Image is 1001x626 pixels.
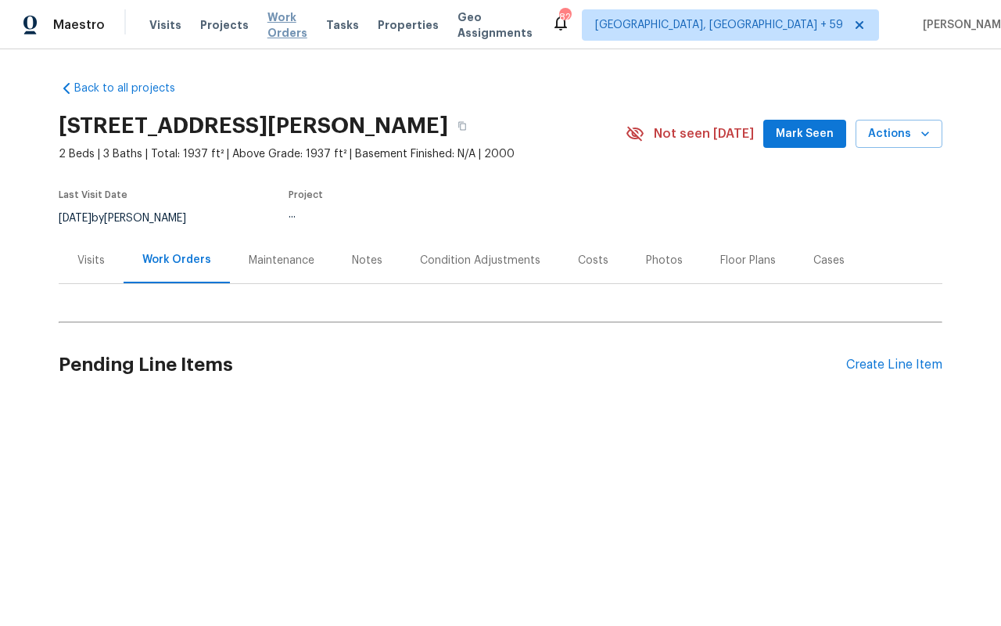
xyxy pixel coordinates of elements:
[448,112,476,140] button: Copy Address
[776,124,834,144] span: Mark Seen
[289,190,323,200] span: Project
[59,209,205,228] div: by [PERSON_NAME]
[59,146,626,162] span: 2 Beds | 3 Baths | Total: 1937 ft² | Above Grade: 1937 ft² | Basement Finished: N/A | 2000
[326,20,359,31] span: Tasks
[595,17,843,33] span: [GEOGRAPHIC_DATA], [GEOGRAPHIC_DATA] + 59
[559,9,570,25] div: 826
[457,9,533,41] span: Geo Assignments
[846,358,942,372] div: Create Line Item
[720,253,776,268] div: Floor Plans
[378,17,439,33] span: Properties
[289,209,589,220] div: ...
[59,190,127,200] span: Last Visit Date
[249,253,314,268] div: Maintenance
[654,126,754,142] span: Not seen [DATE]
[77,253,105,268] div: Visits
[53,17,105,33] span: Maestro
[856,120,942,149] button: Actions
[59,213,91,224] span: [DATE]
[868,124,930,144] span: Actions
[149,17,181,33] span: Visits
[142,252,211,268] div: Work Orders
[59,118,448,134] h2: [STREET_ADDRESS][PERSON_NAME]
[59,329,846,401] h2: Pending Line Items
[578,253,608,268] div: Costs
[763,120,846,149] button: Mark Seen
[200,17,249,33] span: Projects
[813,253,845,268] div: Cases
[59,81,209,96] a: Back to all projects
[646,253,683,268] div: Photos
[420,253,540,268] div: Condition Adjustments
[267,9,307,41] span: Work Orders
[352,253,382,268] div: Notes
